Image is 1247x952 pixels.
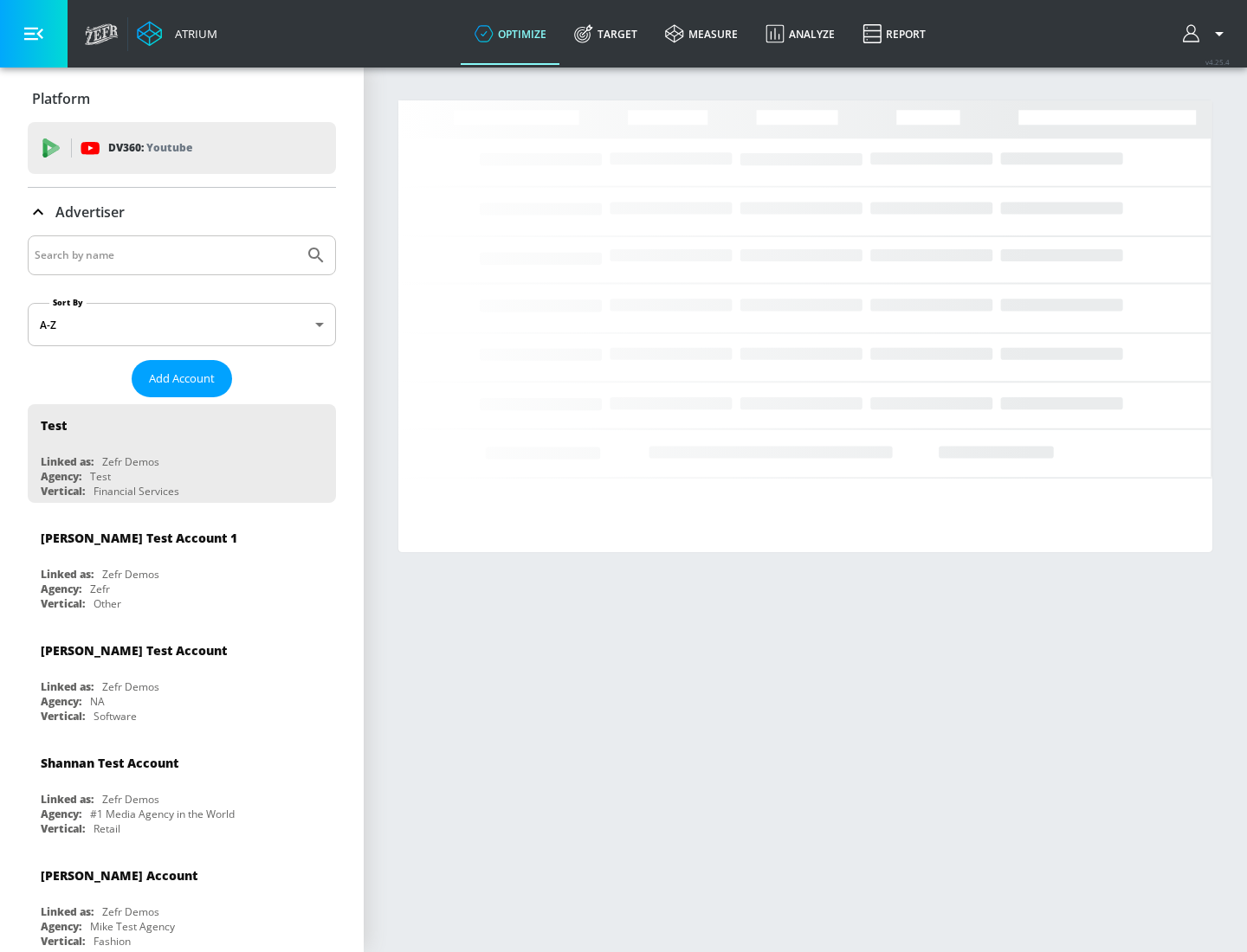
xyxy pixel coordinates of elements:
[41,417,67,434] div: Test
[41,694,81,709] div: Agency:
[41,582,81,596] div: Agency:
[41,867,197,884] div: [PERSON_NAME] Account
[94,596,121,611] div: Other
[28,122,336,174] div: DV360: Youtube
[35,244,297,267] input: Search by name
[102,792,159,807] div: Zefr Demos
[41,792,94,807] div: Linked as:
[28,629,336,728] div: [PERSON_NAME] Test AccountLinked as:Zefr DemosAgency:NAVertical:Software
[41,807,81,821] div: Agency:
[90,469,111,484] div: Test
[41,454,94,469] div: Linked as:
[137,21,217,47] a: Atrium
[90,807,235,821] div: #1 Media Agency in the World
[1205,57,1230,67] span: v 4.25.4
[41,642,227,659] div: [PERSON_NAME] Test Account
[41,709,85,724] div: Vertical:
[41,567,94,582] div: Linked as:
[41,484,85,499] div: Vertical:
[102,904,159,919] div: Zefr Demos
[102,567,159,582] div: Zefr Demos
[849,3,940,65] a: Report
[90,919,175,934] div: Mike Test Agency
[32,89,90,108] p: Platform
[41,469,81,484] div: Agency:
[560,3,651,65] a: Target
[149,369,215,389] span: Add Account
[102,679,159,694] div: Zefr Demos
[28,303,336,346] div: A-Z
[28,742,336,840] div: Shannan Test AccountLinked as:Zefr DemosAgency:#1 Media Agency in the WorldVertical:Retail
[752,3,849,65] a: Analyze
[49,297,87,308] label: Sort By
[28,517,336,615] div: [PERSON_NAME] Test Account 1Linked as:Zefr DemosAgency:ZefrVertical:Other
[651,3,752,65] a: measure
[94,821,120,836] div: Retail
[41,679,94,694] div: Linked as:
[41,934,85,949] div: Vertical:
[41,755,178,771] div: Shannan Test Account
[55,203,125,222] p: Advertiser
[461,3,560,65] a: optimize
[168,26,217,42] div: Atrium
[90,694,105,709] div: NA
[94,934,131,949] div: Fashion
[28,188,336,236] div: Advertiser
[132,360,232,397] button: Add Account
[28,404,336,503] div: TestLinked as:Zefr DemosAgency:TestVertical:Financial Services
[41,596,85,611] div: Vertical:
[41,919,81,934] div: Agency:
[94,484,179,499] div: Financial Services
[108,138,192,158] p: DV360:
[28,74,336,123] div: Platform
[41,821,85,836] div: Vertical:
[41,530,237,546] div: [PERSON_NAME] Test Account 1
[94,709,137,724] div: Software
[102,454,159,469] div: Zefr Demos
[41,904,94,919] div: Linked as:
[146,138,192,157] p: Youtube
[90,582,110,596] div: Zefr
